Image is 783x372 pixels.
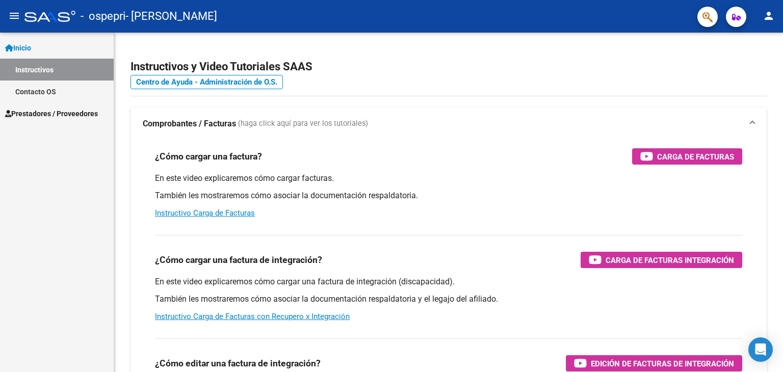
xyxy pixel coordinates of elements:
[566,355,742,371] button: Edición de Facturas de integración
[155,149,262,164] h3: ¿Cómo cargar una factura?
[81,5,125,28] span: - ospepri
[155,190,742,201] p: También les mostraremos cómo asociar la documentación respaldatoria.
[632,148,742,165] button: Carga de Facturas
[155,294,742,305] p: También les mostraremos cómo asociar la documentación respaldatoria y el legajo del afiliado.
[155,208,255,218] a: Instructivo Carga de Facturas
[657,150,734,163] span: Carga de Facturas
[130,57,767,76] h2: Instructivos y Video Tutoriales SAAS
[606,254,734,267] span: Carga de Facturas Integración
[130,75,283,89] a: Centro de Ayuda - Administración de O.S.
[763,10,775,22] mat-icon: person
[238,118,368,129] span: (haga click aquí para ver los tutoriales)
[591,357,734,370] span: Edición de Facturas de integración
[155,276,742,287] p: En este video explicaremos cómo cargar una factura de integración (discapacidad).
[748,337,773,362] div: Open Intercom Messenger
[155,253,322,267] h3: ¿Cómo cargar una factura de integración?
[130,108,767,140] mat-expansion-panel-header: Comprobantes / Facturas (haga click aquí para ver los tutoriales)
[155,312,350,321] a: Instructivo Carga de Facturas con Recupero x Integración
[143,118,236,129] strong: Comprobantes / Facturas
[581,252,742,268] button: Carga de Facturas Integración
[5,108,98,119] span: Prestadores / Proveedores
[155,173,742,184] p: En este video explicaremos cómo cargar facturas.
[125,5,217,28] span: - [PERSON_NAME]
[155,356,321,370] h3: ¿Cómo editar una factura de integración?
[5,42,31,54] span: Inicio
[8,10,20,22] mat-icon: menu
